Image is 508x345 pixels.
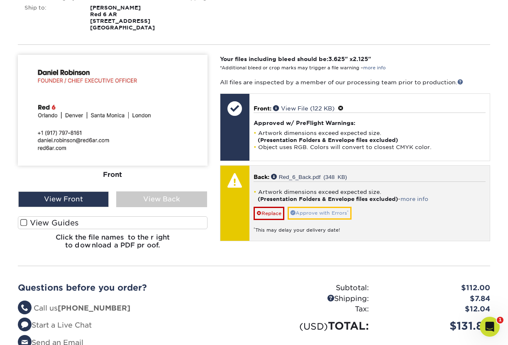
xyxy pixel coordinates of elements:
span: Back: [254,174,269,180]
small: *Additional bleed or crop marks may trigger a file warning – [220,65,386,71]
iframe: Intercom live chat [480,317,500,337]
strong: (Presentation Folders & Envelope files excluded) [258,196,398,202]
strong: [PHONE_NUMBER] [58,304,130,312]
div: Ship to: [18,5,84,31]
a: View File (122 KB) [273,105,335,112]
span: 1 [497,317,503,323]
div: Subtotal: [254,283,375,294]
div: Front [18,166,208,184]
a: more info [401,196,428,202]
h6: Click the file names to the right to download a PDF proof. [18,233,208,256]
label: View Guides [18,216,208,229]
div: $12.04 [375,304,496,315]
li: Object uses RGB. Colors will convert to closest CMYK color. [254,144,486,151]
div: This may delay your delivery date! [254,220,486,234]
div: $112.00 [375,283,496,294]
small: (USD) [299,321,328,332]
strong: [PERSON_NAME] Red 6 AR [STREET_ADDRESS] [GEOGRAPHIC_DATA] [90,5,155,31]
div: TOTAL: [254,318,375,334]
li: Artwork dimensions exceed expected size. [254,130,486,144]
a: Start a Live Chat [18,321,92,329]
div: $131.88 [375,318,496,334]
div: View Front [18,191,109,207]
li: Call us [18,303,248,314]
span: 3.625 [328,56,345,62]
strong: (Presentation Folders & Envelope files excluded) [258,137,398,143]
h2: Questions before you order? [18,283,248,293]
div: Shipping: [254,294,375,304]
div: Tax: [254,304,375,315]
a: Red_6_Back.pdf (348 KB) [271,174,347,179]
h4: Approved w/ PreFlight Warnings: [254,120,486,126]
span: 2.125 [353,56,368,62]
li: Artwork dimensions exceed expected size. - [254,188,486,203]
a: more info [363,65,386,71]
strong: Your files including bleed should be: " x " [220,56,371,62]
a: Replace [254,207,284,220]
p: All files are inspected by a member of our processing team prior to production. [220,78,490,86]
span: Front: [254,105,271,112]
a: Approve with Errors* [288,207,352,220]
div: $7.84 [375,294,496,304]
div: View Back [116,191,207,207]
